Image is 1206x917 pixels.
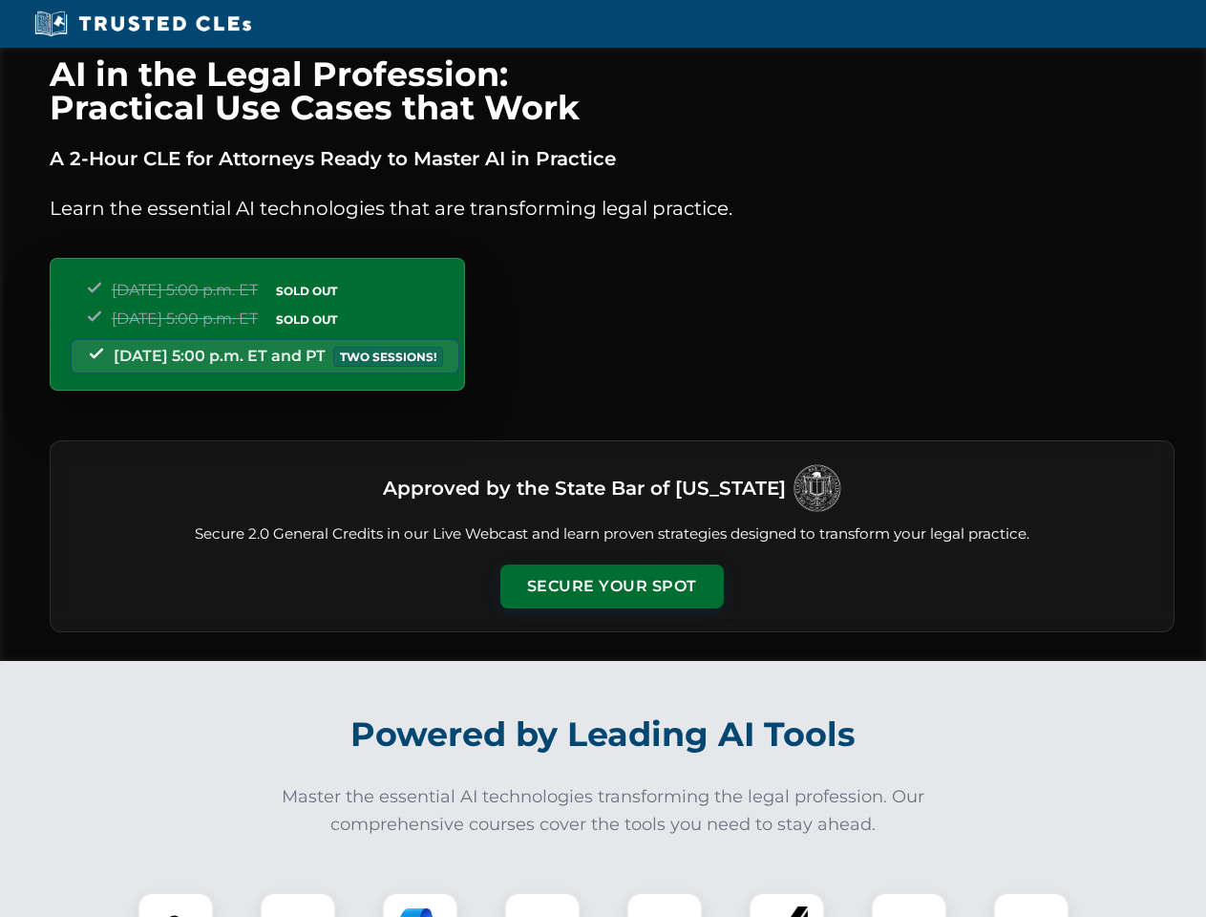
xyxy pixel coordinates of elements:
p: Master the essential AI technologies transforming the legal profession. Our comprehensive courses... [269,783,938,839]
p: Learn the essential AI technologies that are transforming legal practice. [50,193,1174,224]
span: [DATE] 5:00 p.m. ET [112,281,258,299]
h1: AI in the Legal Profession: Practical Use Cases that Work [50,57,1174,124]
p: A 2-Hour CLE for Attorneys Ready to Master AI in Practice [50,143,1174,174]
span: SOLD OUT [269,281,344,301]
span: SOLD OUT [269,309,344,330]
h3: Approved by the State Bar of [US_STATE] [383,471,786,505]
button: Secure Your Spot [500,565,724,608]
p: Secure 2.0 General Credits in our Live Webcast and learn proven strategies designed to transform ... [74,523,1151,545]
img: Logo [793,464,841,512]
img: Trusted CLEs [29,10,257,38]
span: [DATE] 5:00 p.m. ET [112,309,258,328]
h2: Powered by Leading AI Tools [74,701,1132,768]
